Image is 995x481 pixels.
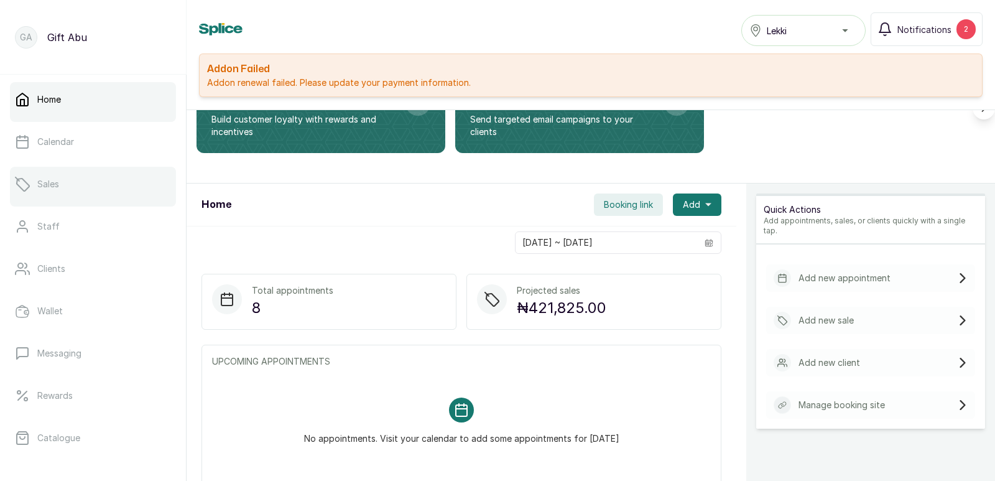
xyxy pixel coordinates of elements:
[10,336,176,371] a: Messaging
[741,15,866,46] button: Lekki
[37,390,73,402] p: Rewards
[37,432,80,444] p: Catalogue
[37,305,63,317] p: Wallet
[201,197,231,212] h1: Home
[37,263,65,275] p: Clients
[304,423,619,445] p: No appointments. Visit your calendar to add some appointments for [DATE]
[10,251,176,286] a: Clients
[897,23,951,36] span: Notifications
[798,357,860,369] p: Add new client
[10,124,176,159] a: Calendar
[767,24,787,37] span: Lekki
[798,314,854,327] p: Add new sale
[10,209,176,244] a: Staff
[10,82,176,117] a: Home
[673,194,721,216] button: Add
[252,284,333,297] p: Total appointments
[207,77,974,89] p: Addon renewal failed. Please update your payment information.
[956,19,976,39] div: 2
[871,12,983,46] button: Notifications2
[37,220,60,233] p: Staff
[10,378,176,413] a: Rewards
[47,30,87,45] p: Gift Abu
[470,113,654,138] p: Send targeted email campaigns to your clients
[604,198,653,211] span: Booking link
[20,31,32,44] p: GA
[10,421,176,455] a: Catalogue
[705,238,713,247] svg: calendar
[10,167,176,202] a: Sales
[37,93,61,106] p: Home
[517,297,606,319] p: ₦421,825.00
[798,272,891,284] p: Add new appointment
[683,198,700,211] span: Add
[252,297,333,319] p: 8
[764,216,978,236] p: Add appointments, sales, or clients quickly with a single tap.
[516,232,697,253] input: Select date
[517,284,606,297] p: Projected sales
[594,194,663,216] button: Booking link
[212,355,711,368] p: UPCOMING APPOINTMENTS
[764,203,978,216] p: Quick Actions
[798,399,885,411] p: Manage booking site
[211,113,396,138] p: Build customer loyalty with rewards and incentives
[10,294,176,329] a: Wallet
[37,136,74,148] p: Calendar
[207,62,974,77] h2: Addon Failed
[37,347,81,360] p: Messaging
[37,178,59,190] p: Sales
